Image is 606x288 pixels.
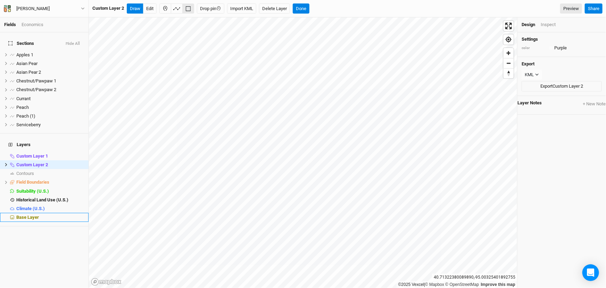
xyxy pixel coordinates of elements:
[259,3,290,14] button: Delete Layer
[16,189,84,194] div: Suitability (U.S.)
[541,22,556,28] div: Inspect
[16,61,38,66] span: Asian Pear
[16,153,48,159] span: Custom Layer 1
[8,41,34,46] span: Sections
[554,45,567,51] div: Purple
[4,138,84,152] h4: Layers
[16,215,39,220] span: Base Layer
[16,52,84,58] div: Apples 1
[16,179,84,185] div: Field Boundaries
[16,87,84,93] div: Chestnut/Pawpaw 2
[159,3,171,14] button: Shortcut: 1
[481,282,515,287] a: Improve this map
[504,34,514,45] button: Find my location
[16,113,35,119] span: Peach (1)
[432,274,517,281] div: 40.71322380089890 , -95.00325401892755
[16,61,84,66] div: Asian Pear
[4,22,16,27] a: Fields
[582,264,599,281] div: Open Intercom Messenger
[16,52,33,57] span: Apples 1
[89,17,517,288] canvas: Map
[171,3,183,14] button: Shortcut: 2
[504,48,514,58] button: Zoom in
[504,68,514,78] button: Reset bearing to north
[16,105,84,110] div: Peach
[127,3,143,14] button: Draw
[65,41,80,46] button: Hide All
[293,3,309,14] button: Done
[522,22,535,28] div: Design
[522,37,602,42] h4: Settings
[143,3,157,14] button: Edit
[582,100,606,108] button: + New Note
[16,78,84,84] div: Chestnut/Pawpaw 1
[197,3,224,14] button: Drop pin
[16,162,84,168] div: Custom Layer 2
[560,3,582,14] a: Preview
[22,22,43,28] div: Economics
[16,70,84,75] div: Asian Pear 2
[16,197,68,202] span: Historical Land Use (U.S.)
[16,70,41,75] span: Asian Pear 2
[16,153,84,159] div: Custom Layer 1
[522,46,546,51] div: color
[91,278,122,286] a: Mapbox logo
[16,122,84,128] div: Serviceberry
[585,3,603,14] button: Share
[522,81,602,91] button: ExportCustom Layer 2
[16,5,50,12] div: Seth Watkins - Orchard
[92,5,124,11] div: Custom Layer 2
[517,100,542,108] span: Layer Notes
[16,179,49,185] span: Field Boundaries
[16,96,84,102] div: Currant
[3,5,85,13] button: [PERSON_NAME]
[16,197,84,203] div: Historical Land Use (U.S.)
[522,70,542,80] button: KML
[16,113,84,119] div: Peach (1)
[504,58,514,68] button: Zoom out
[398,281,515,288] div: |
[16,189,49,194] span: Suitability (U.S.)
[16,215,84,220] div: Base Layer
[16,162,48,167] span: Custom Layer 2
[16,105,29,110] span: Peach
[525,71,534,78] div: KML
[182,3,194,14] button: Shortcut: 3
[16,122,41,127] span: Serviceberry
[522,61,602,67] h4: Export
[16,206,84,211] div: Climate (U.S.)
[16,206,45,211] span: Climate (U.S.)
[16,78,56,83] span: Chestnut/Pawpaw 1
[16,171,34,176] span: Contours
[16,87,56,92] span: Chestnut/Pawpaw 2
[425,282,444,287] a: Mapbox
[445,282,479,287] a: OpenStreetMap
[398,282,424,287] a: ©2025 Vexcel
[16,5,50,12] div: [PERSON_NAME]
[504,21,514,31] button: Enter fullscreen
[16,96,31,101] span: Currant
[227,3,256,14] button: Import KML
[16,171,84,176] div: Contours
